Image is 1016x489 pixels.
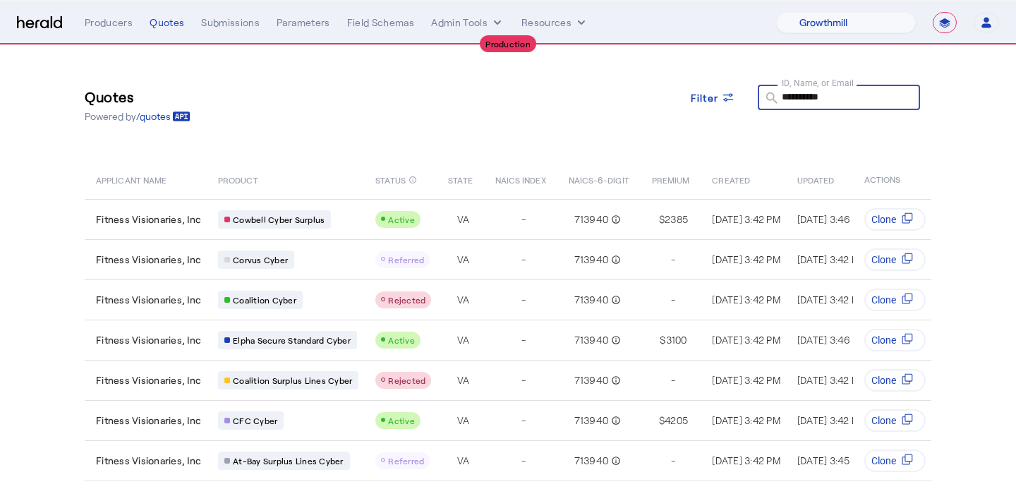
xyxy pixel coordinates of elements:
span: Clone [871,293,896,307]
span: Coalition Cyber [233,294,296,306]
mat-icon: search [758,90,782,108]
span: CREATED [712,172,750,186]
p: Powered by [85,109,190,123]
span: 3100 [666,333,687,347]
button: internal dropdown menu [431,16,504,30]
span: [DATE] 3:42 PM [712,454,780,466]
span: VA [457,253,470,267]
span: Active [388,416,415,425]
span: [DATE] 3:42 PM [797,414,866,426]
mat-icon: info_outline [409,172,417,188]
span: 713940 [574,333,609,347]
span: 713940 [574,413,609,428]
span: Clone [871,253,896,267]
span: Clone [871,373,896,387]
mat-label: ID, Name, or Email [782,78,854,87]
span: Clone [871,333,896,347]
span: 713940 [574,454,609,468]
span: - [521,373,526,387]
span: PREMIUM [652,172,690,186]
span: [DATE] 3:42 PM [712,334,780,346]
span: At-Bay Surplus Lines Cyber [233,455,344,466]
span: Rejected [388,375,425,385]
span: [DATE] 3:42 PM [712,374,780,386]
button: Clone [864,369,926,392]
span: Cowbell Cyber Surplus [233,214,325,225]
span: CFC Cyber [233,415,277,426]
span: [DATE] 3:42 PM [797,374,866,386]
span: - [521,253,526,267]
div: Production [480,35,536,52]
span: 4205 [665,413,688,428]
span: [DATE] 3:42 PM [712,253,780,265]
span: Referred [388,456,424,466]
span: Clone [871,413,896,428]
span: 713940 [574,212,609,227]
span: - [521,212,526,227]
span: NAICS-6-DIGIT [569,172,629,186]
span: APPLICANT NAME [96,172,167,186]
span: UPDATED [797,172,835,186]
span: [DATE] 3:46 PM [797,213,867,225]
button: Clone [864,289,926,311]
mat-icon: info_outline [608,454,621,468]
span: [DATE] 3:45 PM [797,454,866,466]
div: Parameters [277,16,330,30]
mat-icon: info_outline [608,333,621,347]
span: STATUS [375,172,406,186]
button: Clone [864,449,926,472]
h3: Quotes [85,87,190,107]
span: $ [659,413,665,428]
span: Filter [691,90,719,105]
span: - [671,454,675,468]
span: - [671,373,675,387]
mat-icon: info_outline [608,253,621,267]
span: VA [457,293,470,307]
th: ACTIONS [853,159,932,199]
span: VA [457,454,470,468]
button: Clone [864,248,926,271]
button: Clone [864,329,926,351]
span: Fitness Visionaries, Inc [96,373,201,387]
span: [DATE] 3:42 PM [797,294,866,306]
span: [DATE] 3:42 PM [712,213,780,225]
span: VA [457,333,470,347]
button: Filter [679,85,747,110]
div: Quotes [150,16,184,30]
mat-icon: info_outline [608,373,621,387]
span: $ [659,212,665,227]
span: - [671,253,675,267]
span: Active [388,335,415,345]
span: - [521,413,526,428]
button: Clone [864,208,926,231]
span: 2385 [665,212,688,227]
a: /quotes [136,109,190,123]
span: Fitness Visionaries, Inc [96,253,201,267]
span: Active [388,215,415,224]
span: Elpha Secure Standard Cyber [233,334,351,346]
div: Submissions [201,16,260,30]
span: Clone [871,454,896,468]
div: Producers [85,16,133,30]
button: Clone [864,409,926,432]
span: Rejected [388,295,425,305]
span: Corvus Cyber [233,254,288,265]
span: [DATE] 3:46 PM [797,334,867,346]
span: Clone [871,212,896,227]
span: - [521,333,526,347]
span: VA [457,413,470,428]
span: [DATE] 3:42 PM [712,414,780,426]
span: Fitness Visionaries, Inc [96,454,201,468]
button: Resources dropdown menu [521,16,588,30]
mat-icon: info_outline [608,212,621,227]
span: [DATE] 3:42 PM [712,294,780,306]
div: Field Schemas [347,16,415,30]
span: - [671,293,675,307]
span: NAICS INDEX [495,172,546,186]
span: Fitness Visionaries, Inc [96,293,201,307]
span: Coalition Surplus Lines Cyber [233,375,352,386]
span: VA [457,212,470,227]
span: $ [660,333,665,347]
span: STATE [448,172,472,186]
span: [DATE] 3:42 PM [797,253,866,265]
